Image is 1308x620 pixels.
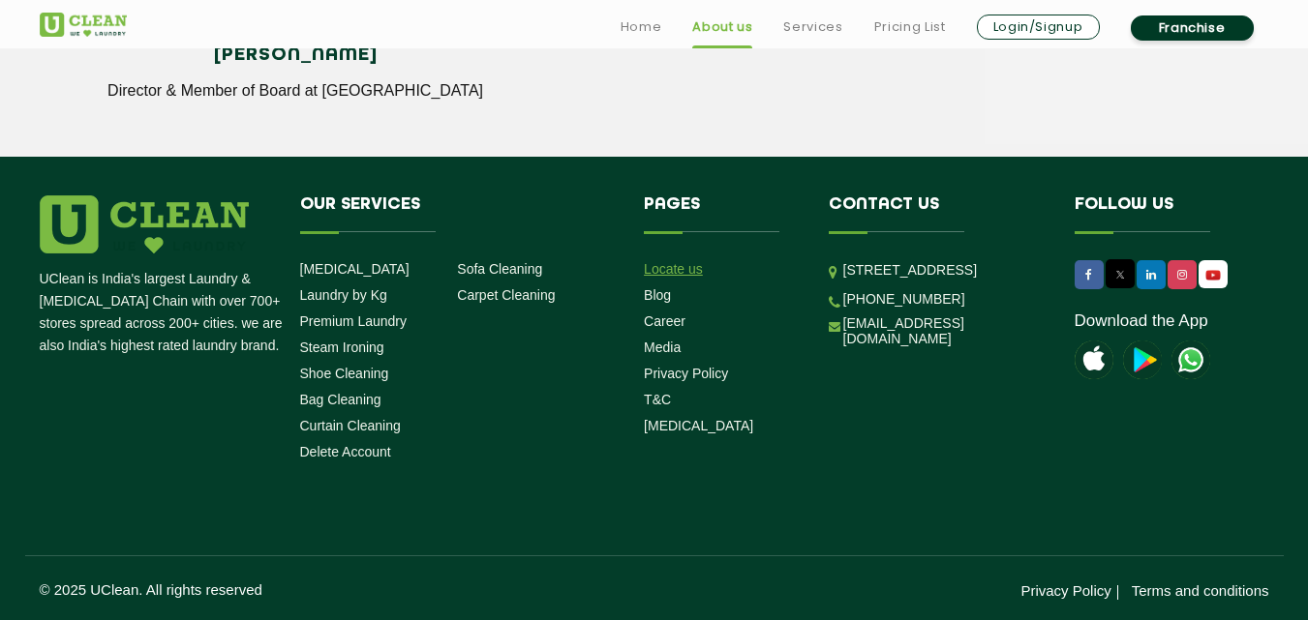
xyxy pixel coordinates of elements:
a: Shoe Cleaning [300,366,389,381]
img: UClean Laundry and Dry Cleaning [1171,340,1210,379]
a: Locate us [644,261,703,277]
a: Curtain Cleaning [300,418,401,433]
a: Blog [644,287,671,303]
a: Home [621,15,662,39]
a: [PHONE_NUMBER] [843,291,965,307]
a: Download the App [1075,311,1208,331]
a: T&C [644,392,671,407]
a: Carpet Cleaning [457,287,555,303]
a: [EMAIL_ADDRESS][DOMAIN_NAME] [843,315,1046,346]
p: UClean is India's largest Laundry & [MEDICAL_DATA] Chain with over 700+ stores spread across 200+... [40,268,286,357]
img: UClean Laundry and Dry Cleaning [40,13,127,37]
a: Steam Ironing [300,340,384,355]
a: [MEDICAL_DATA] [300,261,410,277]
a: Pricing List [874,15,946,39]
img: apple-icon.png [1075,340,1113,379]
a: Terms and conditions [1132,582,1269,599]
a: Bag Cleaning [300,392,381,407]
p: [STREET_ADDRESS] [843,259,1046,281]
a: [MEDICAL_DATA] [644,418,753,433]
a: Premium Laundry [300,313,408,329]
h4: Our Services [300,195,616,232]
h4: Contact us [829,195,1046,232]
a: Media [644,340,681,355]
p: © 2025 UClean. All rights reserved [40,581,654,598]
a: Privacy Policy [644,366,728,381]
img: UClean Laundry and Dry Cleaning [1201,265,1226,285]
p: Director & Member of Board at [GEOGRAPHIC_DATA] [69,82,523,100]
a: Franchise [1131,15,1254,41]
a: Career [644,313,685,329]
a: Login/Signup [977,15,1100,40]
h4: Pages [644,195,800,232]
a: Services [783,15,842,39]
a: Delete Account [300,444,391,459]
h4: [PERSON_NAME] [69,44,523,66]
img: playstoreicon.png [1123,340,1162,379]
a: About us [692,15,752,39]
a: Laundry by Kg [300,287,387,303]
a: Sofa Cleaning [457,261,542,277]
h4: Follow us [1075,195,1245,232]
a: Privacy Policy [1020,582,1110,599]
img: logo.png [40,195,249,253]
